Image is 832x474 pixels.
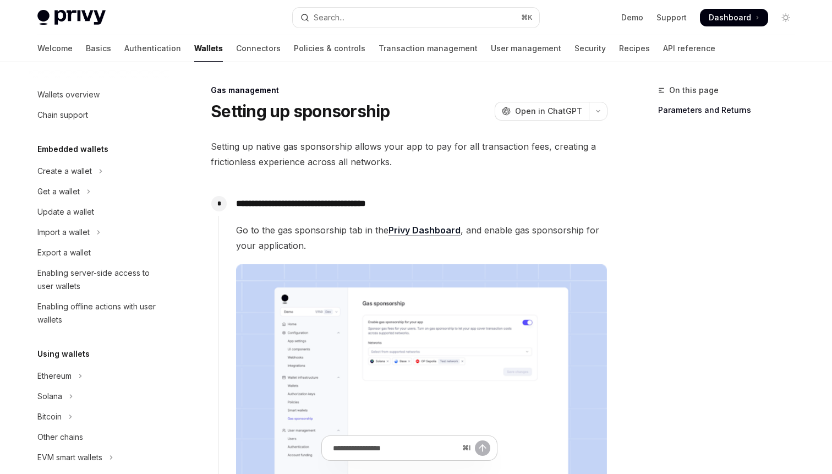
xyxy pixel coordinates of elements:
[29,222,169,242] button: Toggle Import a wallet section
[211,139,607,170] span: Setting up native gas sponsorship allows your app to pay for all transaction fees, creating a fri...
[333,436,458,460] input: Ask a question...
[29,243,169,263] a: Export a wallet
[495,102,589,121] button: Open in ChatGPT
[388,225,461,236] a: Privy Dashboard
[700,9,768,26] a: Dashboard
[37,410,62,423] div: Bitcoin
[124,35,181,62] a: Authentication
[29,386,169,406] button: Toggle Solana section
[29,202,169,222] a: Update a wallet
[37,205,94,219] div: Update a wallet
[211,101,390,121] h1: Setting up sponsorship
[29,105,169,125] a: Chain support
[37,226,90,239] div: Import a wallet
[37,10,106,25] img: light logo
[37,431,83,444] div: Other chains
[86,35,111,62] a: Basics
[491,35,561,62] a: User management
[663,35,715,62] a: API reference
[669,84,719,97] span: On this page
[29,297,169,330] a: Enabling offline actions with user wallets
[574,35,606,62] a: Security
[29,407,169,427] button: Toggle Bitcoin section
[37,35,73,62] a: Welcome
[515,106,582,117] span: Open in ChatGPT
[294,35,365,62] a: Policies & controls
[37,88,100,101] div: Wallets overview
[619,35,650,62] a: Recipes
[37,266,163,293] div: Enabling server-side access to user wallets
[658,101,803,119] a: Parameters and Returns
[29,448,169,467] button: Toggle EVM smart wallets section
[777,9,795,26] button: Toggle dark mode
[37,185,80,198] div: Get a wallet
[314,11,344,24] div: Search...
[475,440,490,456] button: Send message
[656,12,687,23] a: Support
[211,85,607,96] div: Gas management
[621,12,643,23] a: Demo
[521,13,533,22] span: ⌘ K
[236,222,607,253] span: Go to the gas sponsorship tab in the , and enable gas sponsorship for your application.
[37,108,88,122] div: Chain support
[37,246,91,259] div: Export a wallet
[29,161,169,181] button: Toggle Create a wallet section
[29,427,169,447] a: Other chains
[29,182,169,201] button: Toggle Get a wallet section
[37,143,108,156] h5: Embedded wallets
[293,8,539,28] button: Open search
[37,347,90,361] h5: Using wallets
[709,12,751,23] span: Dashboard
[29,85,169,105] a: Wallets overview
[37,165,92,178] div: Create a wallet
[37,369,72,383] div: Ethereum
[37,451,102,464] div: EVM smart wallets
[37,300,163,326] div: Enabling offline actions with user wallets
[379,35,478,62] a: Transaction management
[37,390,62,403] div: Solana
[194,35,223,62] a: Wallets
[29,263,169,296] a: Enabling server-side access to user wallets
[29,366,169,386] button: Toggle Ethereum section
[236,35,281,62] a: Connectors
